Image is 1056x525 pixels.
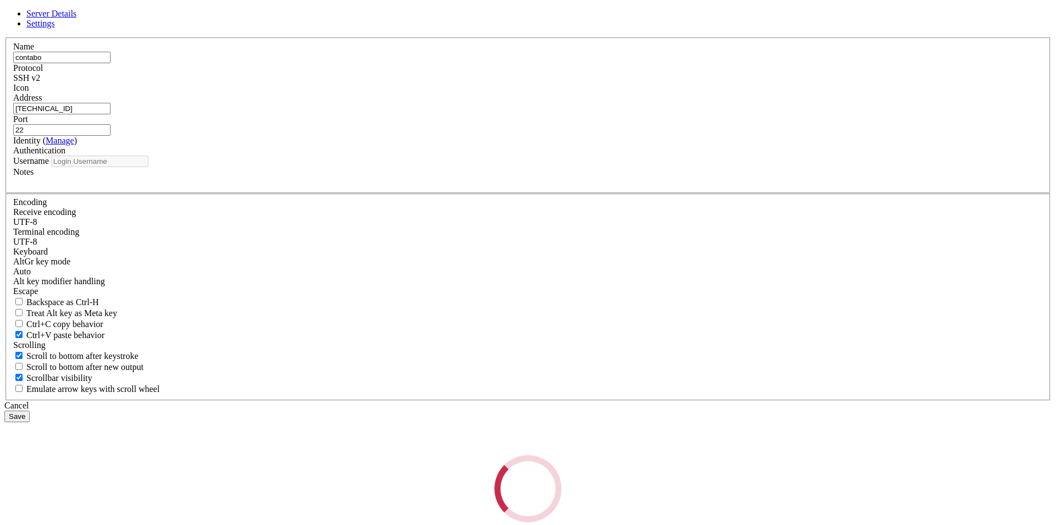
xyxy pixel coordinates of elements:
span: Backspace as Ctrl-H [26,297,99,307]
label: Protocol [13,63,43,73]
span: UTF-8 [13,237,37,246]
input: Treat Alt key as Meta key [15,309,23,316]
label: Encoding [13,197,47,207]
label: Name [13,42,34,51]
label: If true, the backspace should send BS ('\x08', aka ^H). Otherwise the backspace key should send '... [13,297,99,307]
label: The default terminal encoding. ISO-2022 enables character map translations (like graphics maps). ... [13,227,79,236]
label: Controls how the Alt key is handled. Escape: Send an ESC prefix. 8-Bit: Add 128 to the typed char... [13,277,105,286]
label: Notes [13,167,34,176]
span: Auto [13,267,31,276]
label: Username [13,156,49,165]
button: Save [4,411,30,422]
label: Keyboard [13,247,48,256]
span: Ctrl+V paste behavior [26,330,105,340]
div: Loading... [493,454,563,524]
label: Whether to scroll to the bottom on any keystroke. [13,351,139,361]
span: ( ) [43,136,77,145]
label: Authentication [13,146,65,155]
label: Set the expected encoding for data received from the host. If the encodings do not match, visual ... [13,207,76,217]
span: Ctrl+C copy behavior [26,319,103,329]
input: Scroll to bottom after new output [15,363,23,370]
span: Escape [13,286,38,296]
span: UTF-8 [13,217,37,226]
label: Whether the Alt key acts as a Meta key or as a distinct Alt key. [13,308,117,318]
input: Emulate arrow keys with scroll wheel [15,385,23,392]
input: Ctrl+C copy behavior [15,320,23,327]
label: Address [13,93,42,102]
label: Identity [13,136,77,145]
div: UTF-8 [13,237,1043,247]
label: Scrolling [13,340,46,350]
div: Auto [13,267,1043,277]
span: Scroll to bottom after keystroke [26,351,139,361]
label: Ctrl+V pastes if true, sends ^V to host if false. Ctrl+Shift+V sends ^V to host if true, pastes i... [13,330,105,340]
input: Port Number [13,124,111,136]
input: Login Username [51,156,148,167]
input: Server Name [13,52,111,63]
a: Manage [46,136,74,145]
label: Set the expected encoding for data received from the host. If the encodings do not match, visual ... [13,257,70,266]
div: Cancel [4,401,1052,411]
input: Backspace as Ctrl-H [15,298,23,305]
label: When using the alternative screen buffer, and DECCKM (Application Cursor Keys) is active, mouse w... [13,384,159,394]
label: The vertical scrollbar mode. [13,373,92,383]
label: Scroll to bottom after new output. [13,362,144,372]
input: Host Name or IP [13,103,111,114]
label: Port [13,114,28,124]
input: Scrollbar visibility [15,374,23,381]
span: Emulate arrow keys with scroll wheel [26,384,159,394]
div: SSH v2 [13,73,1043,83]
div: UTF-8 [13,217,1043,227]
input: Ctrl+V paste behavior [15,331,23,338]
span: Scrollbar visibility [26,373,92,383]
a: Server Details [26,9,76,18]
span: Scroll to bottom after new output [26,362,144,372]
label: Icon [13,83,29,92]
input: Scroll to bottom after keystroke [15,352,23,359]
span: Treat Alt key as Meta key [26,308,117,318]
label: Ctrl-C copies if true, send ^C to host if false. Ctrl-Shift-C sends ^C to host if true, copies if... [13,319,103,329]
a: Settings [26,19,55,28]
span: SSH v2 [13,73,40,82]
div: Escape [13,286,1043,296]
